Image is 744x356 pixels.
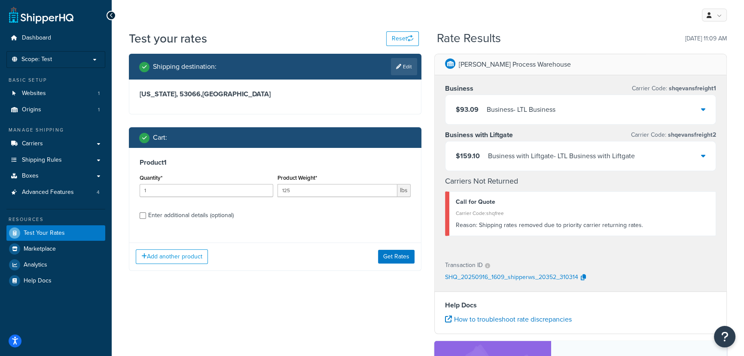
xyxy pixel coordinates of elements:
[97,189,100,196] span: 4
[378,250,415,264] button: Get Rates
[153,134,167,141] h2: Cart :
[148,209,234,221] div: Enter additional details (optional)
[22,90,46,97] span: Websites
[6,184,105,200] a: Advanced Features4
[140,175,162,181] label: Quantity*
[456,221,477,230] span: Reason:
[667,84,716,93] span: shqevansfreight1
[6,225,105,241] a: Test Your Rates
[140,90,411,98] h3: [US_STATE], 53066 , [GEOGRAPHIC_DATA]
[459,58,571,71] p: [PERSON_NAME] Process Warehouse
[129,30,207,47] h1: Test your rates
[445,300,716,310] h4: Help Docs
[22,189,74,196] span: Advanced Features
[6,273,105,288] a: Help Docs
[445,259,483,271] p: Transaction ID
[24,230,65,237] span: Test Your Rates
[445,84,473,93] h3: Business
[6,126,105,134] div: Manage Shipping
[6,241,105,257] a: Marketplace
[6,86,105,101] li: Websites
[6,136,105,152] a: Carriers
[6,257,105,273] a: Analytics
[456,196,709,208] div: Call for Quote
[456,219,709,231] div: Shipping rates removed due to priority carrier returning rates.
[22,157,62,164] span: Shipping Rules
[445,314,572,324] a: How to troubleshoot rate discrepancies
[631,129,716,141] p: Carrier Code:
[277,184,398,197] input: 0.00
[6,184,105,200] li: Advanced Features
[6,30,105,46] a: Dashboard
[6,77,105,84] div: Basic Setup
[6,168,105,184] a: Boxes
[22,172,39,180] span: Boxes
[140,184,273,197] input: 0.0
[21,56,52,63] span: Scope: Test
[136,249,208,264] button: Add another product
[445,131,513,139] h3: Business with Liftgate
[685,33,727,45] p: [DATE] 11:09 AM
[140,158,411,167] h3: Product 1
[456,207,709,219] div: Carrier Code: shqfree
[6,86,105,101] a: Websites1
[386,31,419,46] button: Reset
[714,326,735,347] button: Open Resource Center
[22,140,43,147] span: Carriers
[666,130,716,139] span: shqevansfreight2
[24,246,56,253] span: Marketplace
[6,216,105,223] div: Resources
[488,150,635,162] div: Business with Liftgate - LTL Business with Liftgate
[22,106,41,114] span: Origins
[391,58,417,75] a: Edit
[6,102,105,118] a: Origins1
[487,104,555,116] div: Business - LTL Business
[437,32,501,45] h2: Rate Results
[98,106,100,114] span: 1
[22,34,51,42] span: Dashboard
[632,83,716,95] p: Carrier Code:
[6,152,105,168] a: Shipping Rules
[445,271,578,284] p: SHQ_20250916_1609_shipperws_20352_310314
[24,277,52,285] span: Help Docs
[456,151,480,161] span: $159.10
[6,102,105,118] li: Origins
[397,184,411,197] span: lbs
[98,90,100,97] span: 1
[24,261,47,269] span: Analytics
[445,175,716,187] h4: Carriers Not Returned
[140,212,146,219] input: Enter additional details (optional)
[153,63,216,71] h2: Shipping destination :
[277,175,317,181] label: Product Weight*
[456,104,479,114] span: $93.09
